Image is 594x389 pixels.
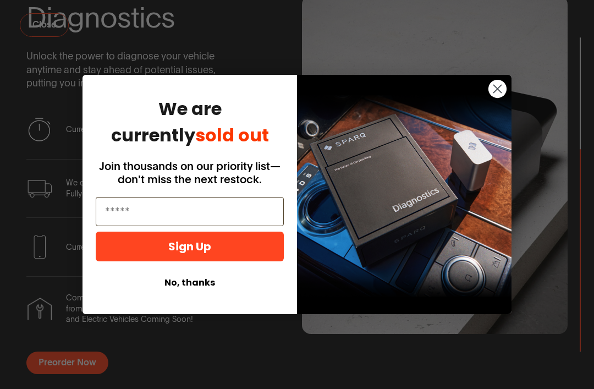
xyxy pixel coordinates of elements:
[96,232,284,261] button: Sign Up
[297,75,512,314] img: 725c0cce-c00f-4a02-adb7-5ced8674b2d9.png
[488,79,507,98] button: Close dialog
[99,160,280,186] span: Join thousands on our priority list—don't miss the next restock.
[96,272,284,293] button: No, thanks
[195,123,269,147] span: sold out
[111,96,269,147] span: We are currently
